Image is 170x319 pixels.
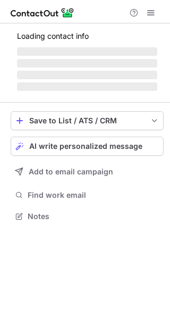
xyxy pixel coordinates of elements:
button: AI write personalized message [11,137,164,156]
button: save-profile-one-click [11,111,164,130]
button: Add to email campaign [11,162,164,181]
span: Notes [28,212,159,221]
button: Find work email [11,188,164,203]
div: Save to List / ATS / CRM [29,116,145,125]
span: AI write personalized message [29,142,142,150]
span: ‌ [17,47,157,56]
span: Find work email [28,190,159,200]
span: ‌ [17,59,157,68]
span: ‌ [17,71,157,79]
p: Loading contact info [17,32,157,40]
span: Add to email campaign [29,167,113,176]
button: Notes [11,209,164,224]
span: ‌ [17,82,157,91]
img: ContactOut v5.3.10 [11,6,74,19]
